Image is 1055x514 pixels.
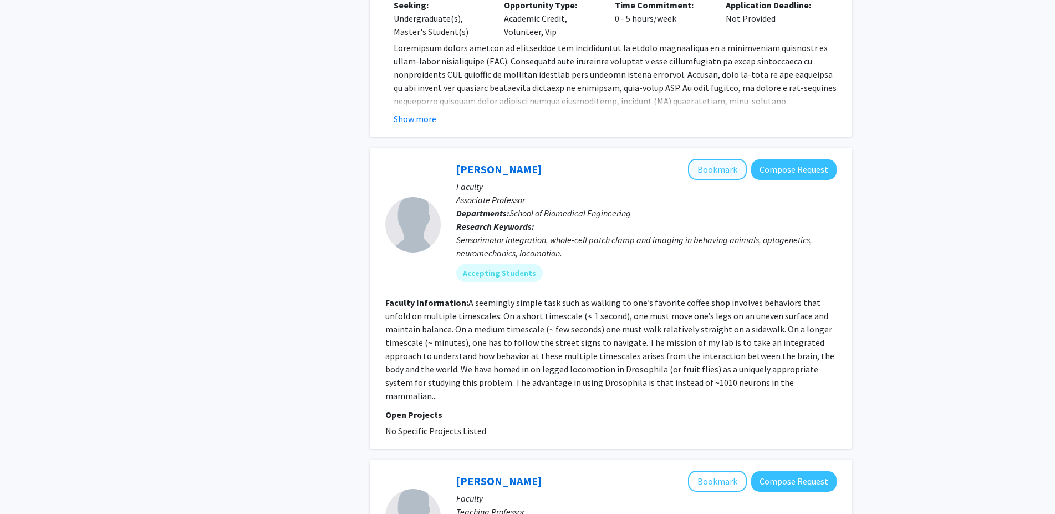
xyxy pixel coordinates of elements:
[456,264,543,282] mat-chip: Accepting Students
[456,492,837,505] p: Faculty
[456,162,542,176] a: [PERSON_NAME]
[509,208,631,219] span: School of Biomedical Engineering
[456,221,534,232] b: Research Keywords:
[456,233,837,260] div: Sensorimotor integration, whole-cell patch clamp and imaging in behaving animals, optogenetics, n...
[385,297,834,401] fg-read-more: A seemingly simple task such as walking to one’s favorite coffee shop involves behaviors that unf...
[385,297,468,308] b: Faculty Information:
[456,180,837,193] p: Faculty
[394,112,436,125] button: Show more
[394,12,488,38] div: Undergraduate(s), Master's Student(s)
[385,425,486,436] span: No Specific Projects Listed
[751,471,837,492] button: Compose Request to Ahmet Sacan
[385,408,837,421] p: Open Projects
[394,41,837,201] p: Loremipsum dolors ametcon ad elitseddoe tem incididuntut la etdolo magnaaliqua en a minimveniam q...
[751,159,837,180] button: Compose Request to Vikas Bhandawat
[456,193,837,206] p: Associate Professor
[8,464,47,506] iframe: Chat
[688,159,747,180] button: Add Vikas Bhandawat to Bookmarks
[688,471,747,492] button: Add Ahmet Sacan to Bookmarks
[456,474,542,488] a: [PERSON_NAME]
[456,208,509,219] b: Departments:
